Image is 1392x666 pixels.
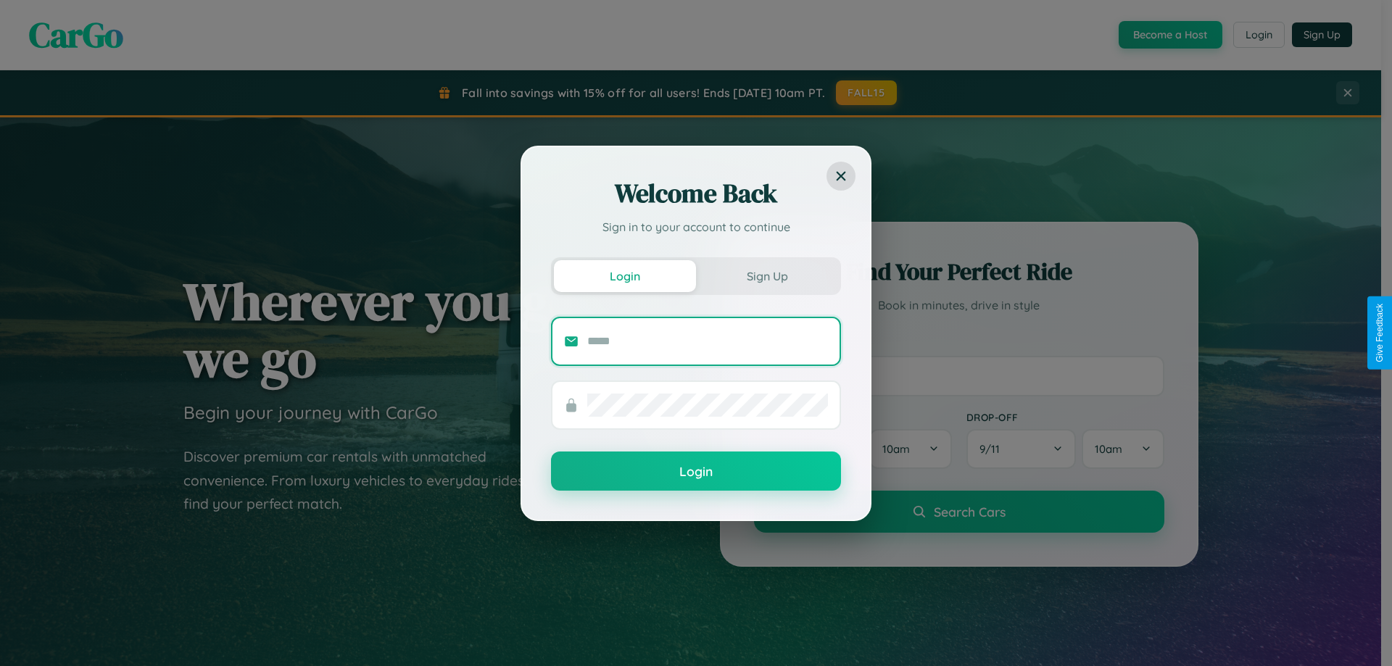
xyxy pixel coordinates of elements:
[1375,304,1385,362] div: Give Feedback
[554,260,696,292] button: Login
[551,218,841,236] p: Sign in to your account to continue
[551,176,841,211] h2: Welcome Back
[696,260,838,292] button: Sign Up
[551,451,841,491] button: Login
